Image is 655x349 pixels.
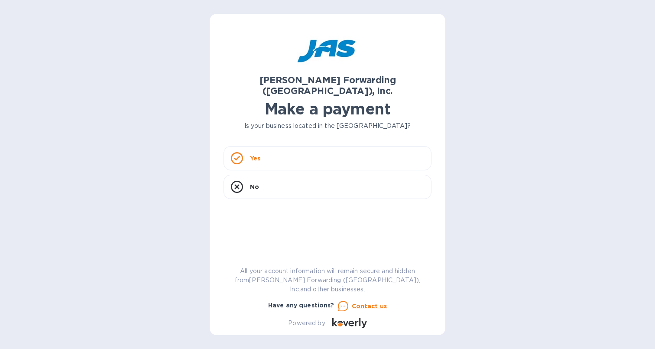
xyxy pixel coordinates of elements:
[250,154,260,163] p: Yes
[352,303,387,310] u: Contact us
[224,100,431,118] h1: Make a payment
[288,319,325,328] p: Powered by
[268,302,334,309] b: Have any questions?
[259,75,396,96] b: [PERSON_NAME] Forwarding ([GEOGRAPHIC_DATA]), Inc.
[250,183,259,191] p: No
[224,121,431,130] p: Is your business located in the [GEOGRAPHIC_DATA]?
[224,267,431,294] p: All your account information will remain secure and hidden from [PERSON_NAME] Forwarding ([GEOGRA...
